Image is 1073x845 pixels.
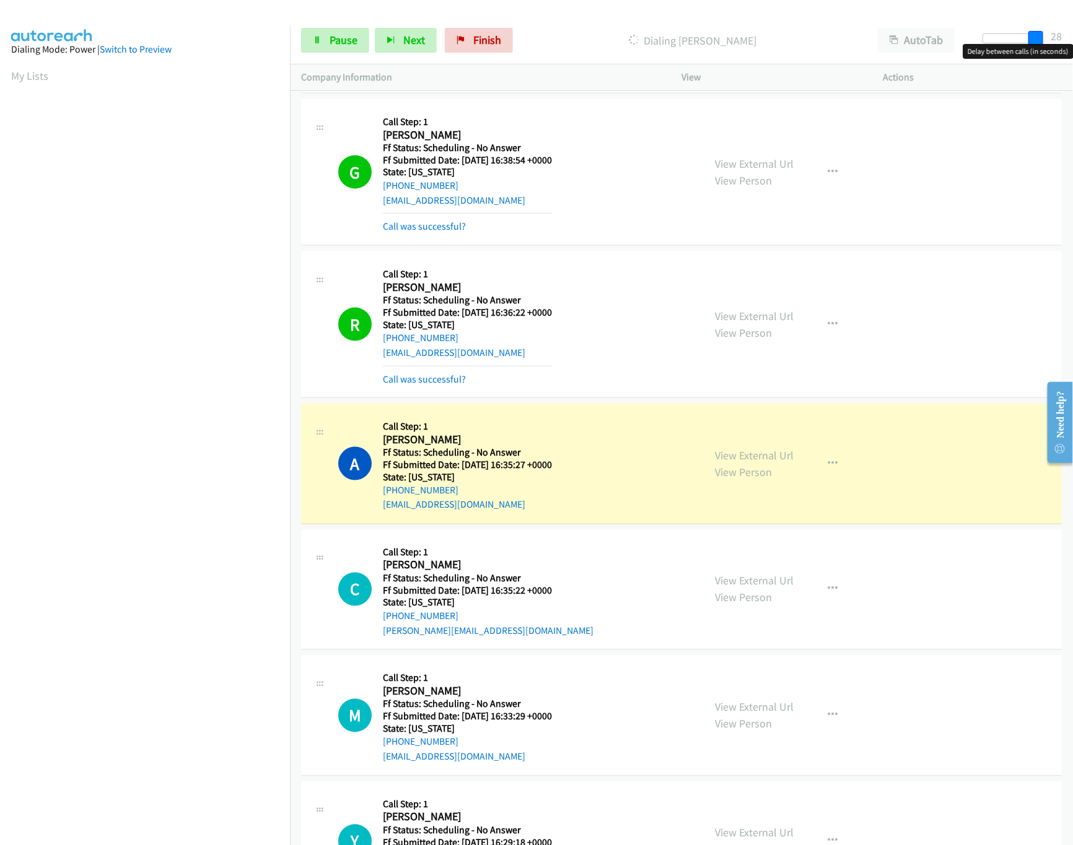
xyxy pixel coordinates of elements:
h5: Call Step: 1 [383,799,552,811]
h5: Ff Submitted Date: [DATE] 16:36:22 +0000 [383,306,552,319]
h5: State: [US_STATE] [383,723,552,735]
a: View External Url [715,157,794,171]
h5: Ff Status: Scheduling - No Answer [383,142,552,154]
h1: C [338,573,372,606]
div: The call is yet to be attempted [338,699,372,732]
h5: Ff Status: Scheduling - No Answer [383,446,552,459]
a: View External Url [715,826,794,840]
h1: M [338,699,372,732]
button: Next [375,28,437,53]
h5: Call Step: 1 [383,672,552,685]
h2: [PERSON_NAME] [383,558,593,573]
div: Dialing Mode: Power | [11,42,279,57]
a: [PERSON_NAME][EMAIL_ADDRESS][DOMAIN_NAME] [383,625,593,637]
span: Next [403,33,425,47]
a: [PHONE_NUMBER] [383,610,458,622]
h5: Ff Submitted Date: [DATE] 16:33:29 +0000 [383,711,552,723]
a: [EMAIL_ADDRESS][DOMAIN_NAME] [383,347,525,358]
h2: [PERSON_NAME] [383,280,552,295]
a: View Person [715,173,772,188]
a: [PHONE_NUMBER] [383,180,458,191]
h5: Call Step: 1 [383,268,552,280]
h2: [PERSON_NAME] [383,128,552,142]
h2: [PERSON_NAME] [383,433,552,447]
iframe: Resource Center [1038,373,1073,472]
a: My Lists [11,69,48,83]
h5: Ff Status: Scheduling - No Answer [383,573,593,585]
p: Actions [883,70,1062,85]
a: Finish [445,28,513,53]
a: [PHONE_NUMBER] [383,736,458,748]
h2: [PERSON_NAME] [383,810,552,825]
p: Company Information [301,70,659,85]
a: Call was successful? [383,220,466,232]
a: View External Url [715,574,794,588]
a: Switch to Preview [100,43,172,55]
a: View Person [715,465,772,479]
h1: A [338,447,372,480]
button: AutoTab [878,28,955,53]
a: View Person [715,591,772,605]
a: View External Url [715,700,794,714]
h5: State: [US_STATE] [383,166,552,178]
h5: Call Step: 1 [383,420,552,433]
h2: [PERSON_NAME] [383,685,552,699]
div: The call is yet to be attempted [338,573,372,606]
h1: R [338,308,372,341]
a: View Person [715,326,772,340]
h5: Ff Status: Scheduling - No Answer [383,294,552,306]
a: Pause [301,28,369,53]
h5: Ff Status: Scheduling - No Answer [383,698,552,711]
h5: Ff Submitted Date: [DATE] 16:38:54 +0000 [383,154,552,167]
h5: State: [US_STATE] [383,597,593,609]
p: Dialing [PERSON_NAME] [530,32,856,49]
a: [EMAIL_ADDRESS][DOMAIN_NAME] [383,751,525,763]
h5: Ff Status: Scheduling - No Answer [383,825,552,837]
a: [EMAIL_ADDRESS][DOMAIN_NAME] [383,194,525,206]
h5: State: [US_STATE] [383,319,552,331]
span: Finish [473,33,501,47]
iframe: Dialpad [11,95,290,683]
h5: State: [US_STATE] [383,471,552,483]
a: [PHONE_NUMBER] [383,484,458,496]
a: [EMAIL_ADDRESS][DOMAIN_NAME] [383,499,525,511]
h5: Ff Submitted Date: [DATE] 16:35:27 +0000 [383,459,552,471]
span: Pause [330,33,357,47]
h5: Call Step: 1 [383,547,593,559]
h1: G [338,155,372,189]
a: [PHONE_NUMBER] [383,332,458,344]
a: View External Url [715,448,794,462]
a: Call was successful? [383,373,466,385]
h5: Call Step: 1 [383,116,552,128]
p: View [681,70,861,85]
a: View Person [715,717,772,731]
h5: Ff Submitted Date: [DATE] 16:35:22 +0000 [383,585,593,597]
div: 28 [1051,28,1062,45]
a: View External Url [715,309,794,323]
